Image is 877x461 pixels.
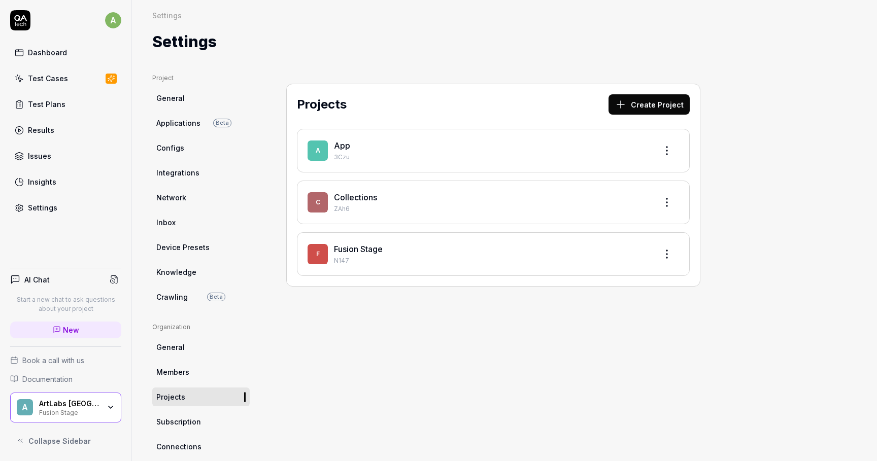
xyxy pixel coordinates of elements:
a: Documentation [10,374,121,384]
span: Projects [156,392,185,402]
span: Beta [213,119,231,127]
a: Settings [10,198,121,218]
button: Create Project [609,94,690,115]
h4: AI Chat [24,274,50,285]
span: C [308,192,328,212]
a: Projects [152,387,250,406]
a: Fusion Stage [334,244,383,254]
span: Device Presets [156,242,210,253]
span: Applications [156,118,200,128]
span: A [17,399,33,415]
div: Project [152,74,250,83]
a: Test Plans [10,94,121,114]
p: 3Czu [334,153,649,162]
a: Inbox [152,213,250,232]
a: Network [152,188,250,207]
a: Knowledge [152,263,250,281]
span: Knowledge [156,267,196,277]
a: ApplicationsBeta [152,114,250,132]
a: Issues [10,146,121,166]
span: General [156,342,185,352]
span: Subscription [156,416,201,427]
a: Integrations [152,163,250,182]
span: New [63,325,79,335]
span: Network [156,192,186,203]
div: Organization [152,323,250,332]
button: a [105,10,121,30]
div: Settings [28,202,57,213]
a: Subscription [152,412,250,431]
button: Collapse Sidebar [10,431,121,451]
a: New [10,322,121,338]
a: Dashboard [10,43,121,62]
a: Members [152,363,250,381]
span: Inbox [156,217,176,228]
p: ZAh6 [334,204,649,214]
h2: Projects [297,95,347,114]
button: AArtLabs [GEOGRAPHIC_DATA]Fusion Stage [10,393,121,423]
a: App [334,140,350,151]
a: Results [10,120,121,140]
p: N147 [334,256,649,265]
div: Issues [28,151,51,161]
a: Configs [152,138,250,157]
div: Test Cases [28,73,68,84]
span: Configs [156,143,184,153]
a: Device Presets [152,238,250,257]
div: Results [28,125,54,135]
span: Integrations [156,167,199,178]
span: Book a call with us [22,355,84,366]
span: A [308,140,328,161]
span: Beta [207,293,225,301]
span: Connections [156,441,201,452]
a: Collections [334,192,377,202]
span: Members [156,367,189,377]
span: F [308,244,328,264]
div: Insights [28,176,56,187]
div: ArtLabs Europe [39,399,100,408]
span: a [105,12,121,28]
span: Collapse Sidebar [28,436,91,446]
span: General [156,93,185,103]
a: General [152,338,250,357]
div: Test Plans [28,99,65,110]
div: Settings [152,10,182,20]
a: Test Cases [10,68,121,88]
span: Crawling [156,292,188,302]
a: General [152,89,250,108]
a: Book a call with us [10,355,121,366]
div: Fusion Stage [39,408,100,416]
span: Documentation [22,374,73,384]
a: Insights [10,172,121,192]
h1: Settings [152,30,217,53]
a: Connections [152,437,250,456]
p: Start a new chat to ask questions about your project [10,295,121,313]
a: CrawlingBeta [152,288,250,306]
div: Dashboard [28,47,67,58]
